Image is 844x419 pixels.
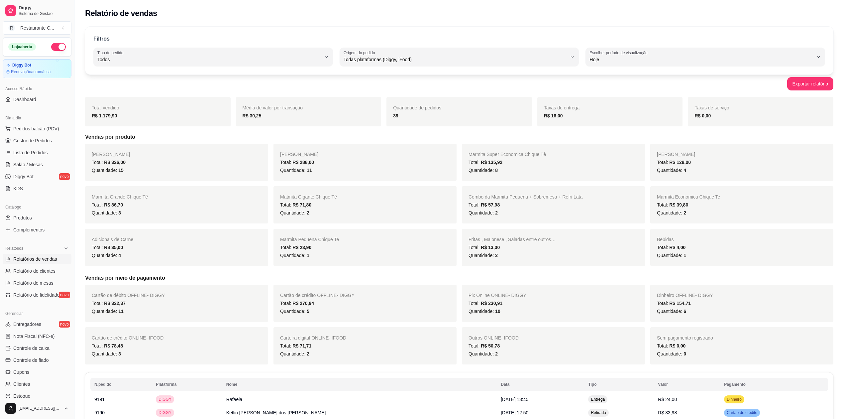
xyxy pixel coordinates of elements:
[787,77,833,90] button: Exportar relatório
[92,335,163,341] span: Cartão de crédito ONLINE - IFOOD
[469,160,502,165] span: Total:
[292,343,311,349] span: R$ 71,71
[243,113,262,118] strong: R$ 30,25
[589,56,813,63] span: Hoje
[3,400,71,416] button: [EMAIL_ADDRESS][DOMAIN_NAME]
[657,309,686,314] span: Quantidade:
[393,105,441,110] span: Quantidade de pedidos
[589,50,650,56] label: Escolher período de visualização
[657,168,686,173] span: Quantidade:
[280,309,309,314] span: Quantidade:
[292,202,311,208] span: R$ 71,80
[13,214,32,221] span: Produtos
[13,369,29,375] span: Cupons
[3,212,71,223] a: Produtos
[3,123,71,134] button: Pedidos balcão (PDV)
[280,210,309,215] span: Quantidade:
[481,301,502,306] span: R$ 230,91
[92,293,165,298] span: Cartão de débito OFFLINE - DIGGY
[104,160,126,165] span: R$ 326,00
[292,301,314,306] span: R$ 270,94
[3,391,71,401] a: Estoque
[13,125,59,132] span: Pedidos balcão (PDV)
[3,343,71,353] a: Controle de caixa
[118,210,121,215] span: 3
[307,168,312,173] span: 11
[3,59,71,78] a: Diggy BotRenovaçãoautomática
[725,410,759,415] span: Cartão de crédito
[104,202,123,208] span: R$ 86,70
[669,301,691,306] span: R$ 154,71
[658,410,677,415] span: R$ 33,98
[94,397,105,402] span: 9191
[3,202,71,212] div: Catálogo
[3,94,71,105] a: Dashboard
[93,35,110,43] p: Filtros
[657,202,688,208] span: Total:
[694,113,711,118] strong: R$ 0,00
[3,135,71,146] a: Gestor de Pedidos
[340,48,579,66] button: Origem do pedidoTodas plataformas (Diggy, iFood)
[495,309,500,314] span: 10
[13,393,30,399] span: Estoque
[152,378,222,391] th: Plataforma
[3,3,71,19] a: DiggySistema de Gestão
[104,245,123,250] span: R$ 35,00
[720,378,828,391] th: Pagamento
[307,351,309,356] span: 2
[19,5,69,11] span: Diggy
[469,253,498,258] span: Quantidade:
[92,202,123,208] span: Total:
[3,254,71,264] a: Relatórios de vendas
[469,245,500,250] span: Total:
[92,309,124,314] span: Quantidade:
[495,253,498,258] span: 2
[12,63,31,68] article: Diggy Bot
[280,293,355,298] span: Cartão de crédito OFFLINE - DIGGY
[280,160,314,165] span: Total:
[589,397,606,402] span: Entrega
[280,343,311,349] span: Total:
[657,210,686,215] span: Quantidade:
[13,149,48,156] span: Lista de Pedidos
[684,168,686,173] span: 4
[481,202,500,208] span: R$ 57,98
[92,253,121,258] span: Quantidade:
[501,410,528,415] span: [DATE] 12:50
[481,245,500,250] span: R$ 13,00
[657,245,686,250] span: Total:
[280,202,311,208] span: Total:
[92,152,130,157] span: [PERSON_NAME]
[469,293,526,298] span: Pix Online ONLINE - DIGGY
[585,48,825,66] button: Escolher período de visualizaçãoHoje
[85,8,157,19] h2: Relatório de vendas
[657,160,691,165] span: Total:
[104,301,126,306] span: R$ 322,37
[684,351,686,356] span: 0
[469,237,556,242] span: Fritas , Maionese , Saladas entre outros…
[544,113,563,118] strong: R$ 16,00
[657,343,686,349] span: Total:
[92,194,148,200] span: Marmita Grande Chique Tê
[3,224,71,235] a: Complementos
[469,309,500,314] span: Quantidade:
[657,301,691,306] span: Total:
[13,256,57,262] span: Relatórios de vendas
[497,378,584,391] th: Data
[90,378,152,391] th: N.pedido
[92,210,121,215] span: Quantidade:
[13,345,50,351] span: Controle de caixa
[3,367,71,377] a: Cupons
[3,159,71,170] a: Salão / Mesas
[280,152,318,157] span: [PERSON_NAME]
[13,161,43,168] span: Salão / Mesas
[280,253,309,258] span: Quantidade:
[657,351,686,356] span: Quantidade:
[307,309,309,314] span: 5
[3,266,71,276] a: Relatório de clientes
[3,319,71,330] a: Entregadoresnovo
[19,11,69,16] span: Sistema de Gestão
[3,21,71,35] button: Select a team
[280,301,314,306] span: Total:
[13,381,30,387] span: Clientes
